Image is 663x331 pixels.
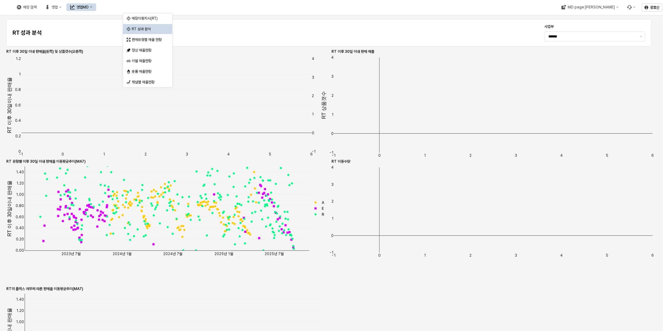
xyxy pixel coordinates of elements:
strong: RT 이후 30일 이내 판매율(왼쪽) 및 상품갯수(오른쪽) [6,49,83,54]
div: MD page [PERSON_NAME] [568,5,615,9]
div: 영업MD [76,5,89,9]
p: 광호신 [650,5,660,10]
div: 정상 매출현황 [132,48,165,53]
div: 매장 검색 [23,5,37,9]
button: 영업MD [66,3,96,11]
div: 채널별 매출현황 [132,80,165,85]
strong: RT의 플렉스 여부에 따른 판매율 이동평균추이(MA7) [6,287,83,291]
button: 제안 사항 표시 [637,32,645,41]
div: 옵션 선택 [123,13,172,87]
div: 매장이동지시(RT) [132,16,165,21]
button: 영업 [42,3,65,11]
div: 영업 [52,5,58,9]
div: 이월 매출현황 [132,58,165,63]
div: 용품 매출현황 [132,69,165,74]
div: 메뉴 항목 6 [624,3,639,11]
strong: RT 이후 30일 이내 판매 매출 [331,49,374,54]
button: MD page [PERSON_NAME] [558,3,622,11]
button: 광호신 [642,3,662,12]
span: 사업부 [544,24,554,29]
strong: RT 유형별 이후 30일 이내 판매율 이동평균추이(MA7) [6,159,86,164]
strong: RT 이동수량 [331,159,350,164]
div: 판매유형별 매출 현황 [132,37,165,42]
button: 매장 검색 [13,3,40,11]
h4: RT 성과 분석 [12,30,87,36]
div: RT 성과 분석 [132,27,165,32]
div: MD page 이동 [558,3,622,11]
